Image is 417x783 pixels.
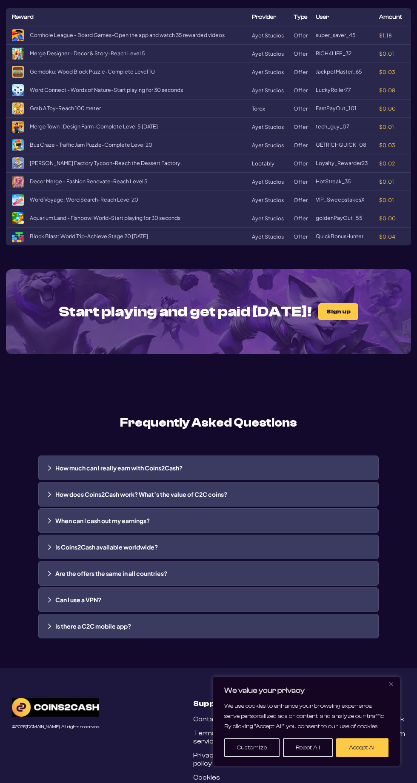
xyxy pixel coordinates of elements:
[30,233,148,239] span: Block Blast: World Trip - Achieve Stage 20 [DATE]
[30,105,101,111] span: Grab A Toy - Reach 100 meter
[12,176,24,188] img: Decor Merge - Fashion Renovate
[291,100,313,118] td: Offer
[291,26,313,45] td: Offer
[38,414,379,432] h2: Frequently Asked Questions
[376,45,411,63] td: $0.01
[224,738,280,757] button: Customize
[291,191,313,209] td: Offer
[316,160,368,166] span: Loyalty_Rewarder23
[376,209,411,228] td: $0.00
[46,544,53,550] img: acc arrow
[46,491,53,498] img: acc arrow
[224,701,388,732] p: We use cookies to enhance your browsing experience, serve personalized ads or content, and analyz...
[55,516,150,525] h3: When can I cash out my earnings?
[46,518,53,524] img: acc arrow
[30,142,152,148] span: Bus Craze - Traffic Jam Puzzle - Complete Level 20
[249,191,291,209] td: Ayet Studios
[12,84,24,96] img: Word Connect - Words of Nature
[376,154,411,173] td: $0.02
[55,543,158,552] h3: Is Coins2Cash available worldwide?
[376,26,411,45] td: $1.18
[30,124,158,130] span: Merge Town : Design Farm - Complete Level 5 [DATE]
[55,595,101,604] h3: Can I use a VPN?
[12,139,24,151] img: Bus Craze - Traffic Jam Puzzle
[376,173,411,191] td: $0.01
[386,679,396,689] button: Close
[379,14,402,20] span: Amount
[12,66,24,78] img: Gemdoku: Wood Block Puzzle
[12,194,24,206] img: Word Voyage: Word Search
[336,738,388,757] button: Accept All
[316,105,357,111] span: FastPayOut_101
[12,698,99,717] img: C2C Logo
[376,228,411,245] td: $0.04
[193,752,228,768] a: Privacy policy
[55,622,131,631] h3: Is there a C2C mobile app?
[59,301,312,323] div: Start playing and get paid [DATE]!
[376,191,411,209] td: $0.01
[30,215,180,221] span: Aquarium Land - Fishbowl World - Start playing for 30 seconds
[316,69,362,75] span: JackpotMaster_65
[291,81,313,100] td: Offer
[249,26,291,45] td: Ayet Studios
[376,81,411,100] td: $0.08
[291,118,313,136] td: Offer
[316,32,356,38] span: super_saver_45
[283,738,333,757] button: Reject All
[30,69,155,75] span: Gemdoku: Wood Block Puzzle - Complete Level 10
[12,14,34,20] span: Reward
[249,209,291,228] td: Ayet Studios
[249,136,291,154] td: Ayet Studios
[316,215,363,221] span: goldenPayOut_55
[316,14,329,20] span: User
[294,14,307,20] span: Type
[30,32,225,38] span: Cornhole League - Board Games - Open the app and watch 35 rewarded videos
[316,197,364,203] span: VIP_SweepstakesX
[249,81,291,100] td: Ayet Studios
[291,209,313,228] td: Offer
[46,623,53,629] img: acc arrow
[291,136,313,154] td: Offer
[213,677,400,766] div: We value your privacy
[30,160,182,166] span: [PERSON_NAME] Factory Tycoon - Reach the Dessert Factory.
[12,157,24,169] img: Berry Factory Tycoon
[376,63,411,81] td: $0.03
[30,87,183,93] span: Word Connect - Words of Nature - Start playing for 30 seconds
[376,136,411,154] td: $0.03
[12,29,24,41] img: Cornhole League - Board Games
[291,45,313,63] td: Offer
[249,173,291,191] td: Ayet Studios
[55,490,227,499] h3: How does Coins2Cash work? What’s the value of C2C coins?
[316,179,351,185] span: HotStreak_35
[12,231,24,242] img: Block Blast: World Trip
[389,682,393,686] img: Close
[249,63,291,81] td: Ayet Studios
[30,179,148,185] span: Decor Merge - Fashion Renovate - Reach Level 5
[316,87,351,93] span: LuckyRoller77
[12,212,24,224] img: Aquarium Land - Fishbowl World
[249,100,291,118] td: Torox
[193,715,220,723] a: Contact
[316,142,366,148] span: GETRICHQUICK_08
[30,197,138,203] span: Word Voyage: Word Search - Reach Level 20
[249,228,291,245] td: Ayet Studios
[55,569,167,578] h3: Are the offers the same in all countries?
[291,228,313,245] td: Offer
[316,124,349,130] span: tech_guy_07
[12,103,24,114] img: Grab A Toy
[376,118,411,136] td: $0.01
[55,464,183,473] h3: How much can I really earn with Coins2Cash?
[316,233,363,239] span: QuickBonusHunter
[291,154,313,173] td: Offer
[249,45,291,63] td: Ayet Studios
[46,570,53,577] img: acc arrow
[249,118,291,136] td: Ayet Studios
[193,729,228,746] a: Terms of service
[193,698,228,709] h3: Support
[12,725,100,729] div: © 2025 [DOMAIN_NAME]. All rights reserved.
[291,173,313,191] td: Offer
[46,597,53,603] img: acc arrow
[46,465,53,471] img: acc arrow
[224,686,388,696] p: We value your privacy
[316,51,351,57] span: RICH4LIFE_32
